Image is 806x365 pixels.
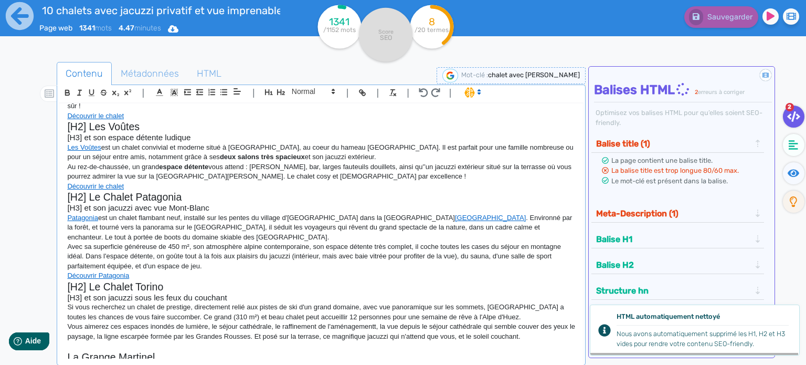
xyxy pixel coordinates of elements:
[617,329,789,349] div: Nous avons automatiquement supprimé les H1, H2 et H3 vides pour rendre votre contenu SEO-friendly.
[142,86,144,100] span: |
[188,62,230,86] a: HTML
[593,256,754,274] button: Balise H2
[376,86,379,100] span: |
[330,16,350,28] tspan: 1341
[67,213,575,242] p: est un chalet flambant neuf, installé sur les pentes du village d'[GEOGRAPHIC_DATA] dans la [GEOG...
[594,108,771,128] div: Optimisez vos balises HTML pour qu’elles soient SEO-friendly.
[57,59,111,88] span: Contenu
[67,112,124,120] a: Découvrir le chalet
[442,69,458,82] img: google-serp-logo.png
[220,153,305,161] strong: deux salons très spacieux
[707,13,752,22] span: Sauvegarder
[611,166,739,174] span: La balise title est trop longue 80/60 max.
[39,2,281,19] input: title
[67,214,98,222] a: Patagonia
[67,143,575,162] p: est un chalet convivial et moderne situé à [GEOGRAPHIC_DATA], au coeur du hameau [GEOGRAPHIC_DATA...
[67,191,575,203] h2: [H2] Le Chalet Patagonia
[593,282,754,299] button: Structure hn
[159,163,208,171] strong: espace détente
[67,182,124,190] a: Découvrir le chalet
[593,205,762,222] div: Meta-Description (1)
[67,242,575,271] p: Avec sa superficie généreuse de 450 m², son atmosphère alpine contemporaine, son espace détente t...
[415,26,449,34] tspan: /20 termes
[378,28,394,35] tspan: Score
[449,86,452,100] span: |
[593,205,754,222] button: Meta-Description (1)
[460,86,484,99] span: I.Assistant
[461,71,488,79] span: Mot-clé :
[346,86,349,100] span: |
[67,121,575,133] h2: [H2] Les Voûtes
[593,135,754,152] button: Balise title (1)
[67,133,575,142] h3: [H3] et son espace détente ludique
[67,303,575,322] p: Si vous recherchez un chalet de prestige, directement relié aux pistes de ski d'un grand domaine,...
[684,6,758,28] button: Sauvegarder
[67,281,575,293] h2: [H2] Le Chalet Torino
[67,203,575,213] h3: [H3] et son jacuzzi avec vue Mont-Blanc
[67,272,129,279] a: Découvrir Patagonia
[230,85,245,98] span: Aligment
[67,293,575,303] h3: [H3] et son jacuzzi sous les feux du couchant
[786,103,794,111] span: 2
[252,86,255,100] span: |
[79,24,95,33] b: 1341
[54,8,69,17] span: Aide
[593,231,762,248] div: Balise H1
[488,71,580,79] span: chalet avec [PERSON_NAME]
[67,322,575,341] p: Vous aimerez ces espaces inondés de lumière, le séjour cathédrale, le raffinement de l'aménagemen...
[119,24,161,33] span: minutes
[455,214,526,222] a: [GEOGRAPHIC_DATA]
[698,89,745,96] span: erreurs à corriger
[611,177,728,185] span: Le mot-clé est présent dans la balise.
[57,62,112,86] a: Contenu
[67,351,575,363] h2: La Grange Martinel
[594,82,771,98] h4: Balises HTML
[39,24,72,33] span: Page web
[79,24,112,33] span: mots
[593,135,762,152] div: Balise title (1)
[119,24,134,33] b: 4.47
[429,16,435,28] tspan: 8
[112,62,188,86] a: Métadonnées
[617,311,789,325] div: HTML automatiquement nettoyé
[611,157,713,164] span: La page contient une balise title.
[188,59,230,88] span: HTML
[67,143,101,151] a: Les Voûtes
[407,86,409,100] span: |
[67,162,575,182] p: Au rez-de-chaussée, un grand vous attend : [PERSON_NAME], bar, larges fauteuils douillets, ainsi ...
[593,282,762,299] div: Structure hn
[593,231,754,248] button: Balise H1
[593,256,762,274] div: Balise H2
[380,34,392,41] tspan: SEO
[112,59,187,88] span: Métadonnées
[695,89,698,96] span: 2
[323,26,356,34] tspan: /1152 mots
